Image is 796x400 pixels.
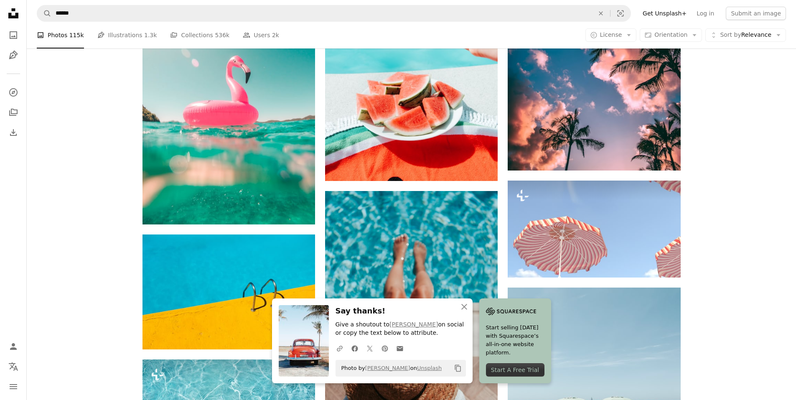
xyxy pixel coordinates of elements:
a: Unsplash [417,365,442,371]
a: Home — Unsplash [5,5,22,23]
span: Orientation [654,31,687,38]
button: Orientation [640,28,702,42]
a: [PERSON_NAME] [389,321,438,328]
a: Collections 536k [170,22,229,48]
p: Give a shoutout to on social or copy the text below to attribute. [336,321,466,337]
div: Start A Free Trial [486,363,544,377]
a: swimming pool with stainless steel ladder [142,288,315,296]
button: Language [5,358,22,375]
span: 2k [272,31,279,40]
button: Sort byRelevance [705,28,786,42]
a: Log in / Sign up [5,338,22,355]
span: Relevance [720,31,771,39]
span: 1.3k [144,31,157,40]
a: pink flamingo swim ring on body of water in summer [142,105,315,113]
h3: Say thanks! [336,305,466,317]
a: Photos [5,27,22,43]
a: sliced watermelon on white paper [325,47,498,55]
span: Photo by on [337,362,442,375]
a: Get Unsplash+ [638,7,692,20]
a: Users 2k [243,22,279,48]
img: swimming pool with stainless steel ladder [142,234,315,349]
button: Clear [592,5,610,21]
a: Share over email [392,340,407,357]
span: Sort by [720,31,741,38]
a: Share on Pinterest [377,340,392,357]
a: Illustrations 1.3k [97,22,157,48]
a: Download History [5,124,22,141]
button: Visual search [610,5,631,21]
button: Copy to clipboard [451,361,465,375]
span: License [600,31,622,38]
a: Log in [692,7,719,20]
span: 536k [215,31,229,40]
span: Start selling [DATE] with Squarespace’s all-in-one website platform. [486,324,544,357]
button: Submit an image [726,7,786,20]
img: a group of pink and white striped umbrellas [508,181,680,278]
img: file-1705255347840-230a6ab5bca9image [486,305,536,318]
a: Collections [5,104,22,121]
a: Start selling [DATE] with Squarespace’s all-in-one website platform.Start A Free Trial [479,298,551,383]
button: Menu [5,378,22,395]
a: Illustrations [5,47,22,64]
a: Share on Facebook [347,340,362,357]
a: [PERSON_NAME] [365,365,410,371]
button: Search Unsplash [37,5,51,21]
form: Find visuals sitewide [37,5,631,22]
a: Share on Twitter [362,340,377,357]
a: Explore [5,84,22,101]
a: a group of pink and white striped umbrellas [508,225,680,232]
button: License [585,28,637,42]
